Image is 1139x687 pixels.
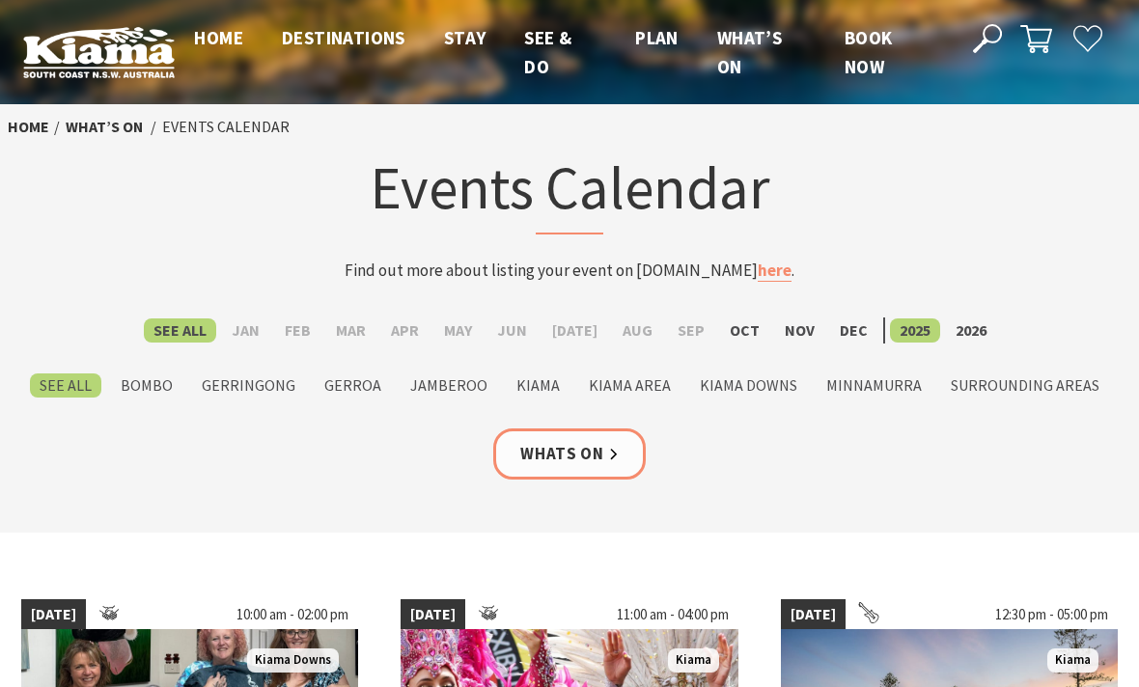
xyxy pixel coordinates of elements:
[817,373,931,398] label: Minnamurra
[986,599,1118,630] span: 12:30 pm - 05:00 pm
[282,26,405,49] span: Destinations
[613,318,662,343] label: Aug
[635,26,679,49] span: Plan
[30,373,101,398] label: See All
[717,26,782,78] span: What’s On
[690,373,807,398] label: Kiama Downs
[493,428,646,480] a: Whats On
[845,26,893,78] span: Book now
[434,318,482,343] label: May
[275,318,320,343] label: Feb
[775,318,824,343] label: Nov
[607,599,738,630] span: 11:00 am - 04:00 pm
[247,648,339,673] span: Kiama Downs
[401,599,465,630] span: [DATE]
[8,117,49,137] a: Home
[720,318,769,343] label: Oct
[21,599,86,630] span: [DATE]
[194,26,243,49] span: Home
[227,599,358,630] span: 10:00 am - 02:00 pm
[444,26,486,49] span: Stay
[162,115,290,139] li: Events Calendar
[315,373,391,398] label: Gerroa
[175,23,950,82] nav: Main Menu
[1047,648,1098,673] span: Kiama
[941,373,1109,398] label: Surrounding Areas
[668,318,714,343] label: Sep
[487,318,537,343] label: Jun
[144,318,216,343] label: See All
[781,599,846,630] span: [DATE]
[192,373,305,398] label: Gerringong
[524,26,571,78] span: See & Do
[579,373,681,398] label: Kiama Area
[542,318,607,343] label: [DATE]
[758,260,792,282] a: here
[198,258,942,284] p: Find out more about listing your event on [DOMAIN_NAME] .
[23,26,175,78] img: Kiama Logo
[668,648,719,673] span: Kiama
[111,373,182,398] label: Bombo
[507,373,569,398] label: Kiama
[401,373,497,398] label: Jamberoo
[198,150,942,234] h1: Events Calendar
[222,318,269,343] label: Jan
[830,318,877,343] label: Dec
[66,117,143,137] a: What’s On
[890,318,940,343] label: 2025
[946,318,996,343] label: 2026
[326,318,375,343] label: Mar
[381,318,429,343] label: Apr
